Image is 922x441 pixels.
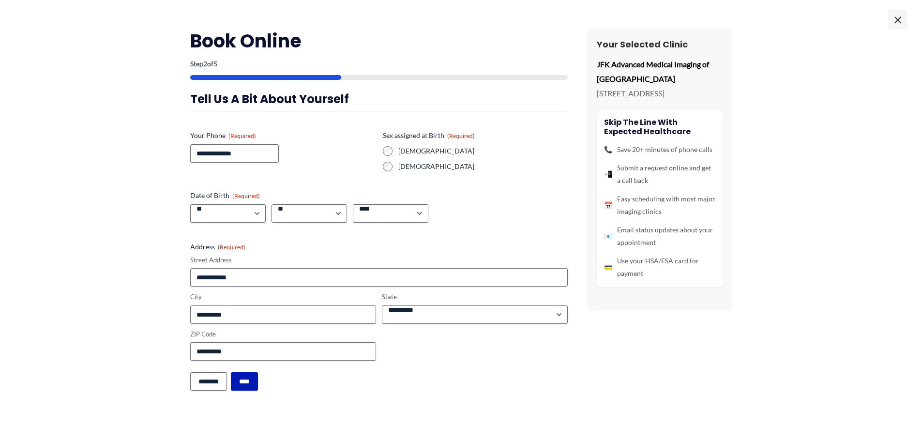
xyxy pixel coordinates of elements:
[190,61,568,67] p: Step of
[604,261,612,274] span: 💳
[190,91,568,106] h3: Tell us a bit about yourself
[604,255,715,280] li: Use your HSA/FSA card for payment
[382,292,568,302] label: State
[398,146,568,156] label: [DEMOGRAPHIC_DATA]
[190,29,568,53] h2: Book Online
[213,60,217,68] span: 5
[190,292,376,302] label: City
[604,143,715,156] li: Save 20+ minutes of phone calls
[447,132,475,139] span: (Required)
[597,57,723,86] p: JFK Advanced Medical Imaging of [GEOGRAPHIC_DATA]
[203,60,207,68] span: 2
[228,132,256,139] span: (Required)
[190,330,376,339] label: ZIP Code
[218,243,245,251] span: (Required)
[232,192,260,199] span: (Required)
[604,162,715,187] li: Submit a request online and get a call back
[604,199,612,212] span: 📅
[398,162,568,171] label: [DEMOGRAPHIC_DATA]
[604,168,612,181] span: 📲
[604,193,715,218] li: Easy scheduling with most major imaging clinics
[190,242,245,252] legend: Address
[604,118,715,136] h4: Skip the line with Expected Healthcare
[190,191,260,200] legend: Date of Birth
[604,224,715,249] li: Email status updates about your appointment
[888,10,907,29] span: ×
[597,39,723,50] h3: Your Selected Clinic
[190,256,568,265] label: Street Address
[604,143,612,156] span: 📞
[190,131,375,140] label: Your Phone
[597,86,723,101] p: [STREET_ADDRESS]
[383,131,475,140] legend: Sex assigned at Birth
[604,230,612,243] span: 📧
